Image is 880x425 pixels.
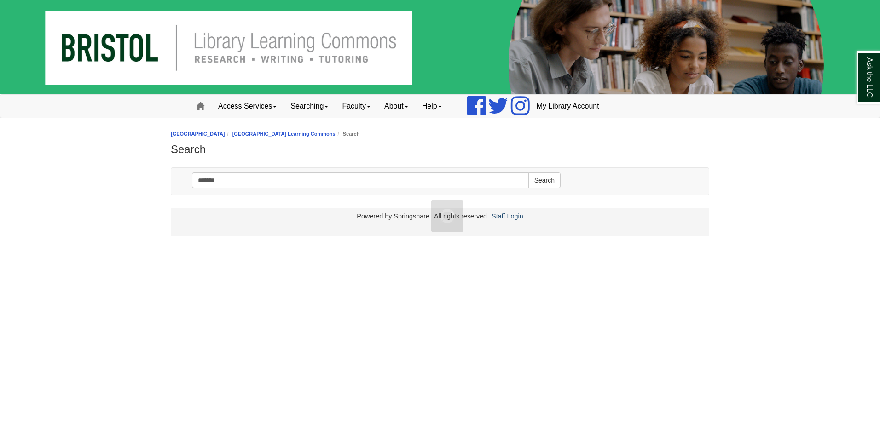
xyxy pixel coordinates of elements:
[377,95,415,118] a: About
[171,143,709,156] h1: Search
[355,212,433,220] div: Powered by Springshare.
[492,212,523,220] a: Staff Login
[415,95,449,118] a: Help
[211,95,284,118] a: Access Services
[530,95,606,118] a: My Library Account
[336,130,360,138] li: Search
[171,131,225,137] a: [GEOGRAPHIC_DATA]
[284,95,335,118] a: Searching
[440,209,454,223] img: Working...
[528,172,561,188] button: Search
[171,130,709,138] nav: breadcrumb
[232,131,336,137] a: [GEOGRAPHIC_DATA] Learning Commons
[335,95,377,118] a: Faculty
